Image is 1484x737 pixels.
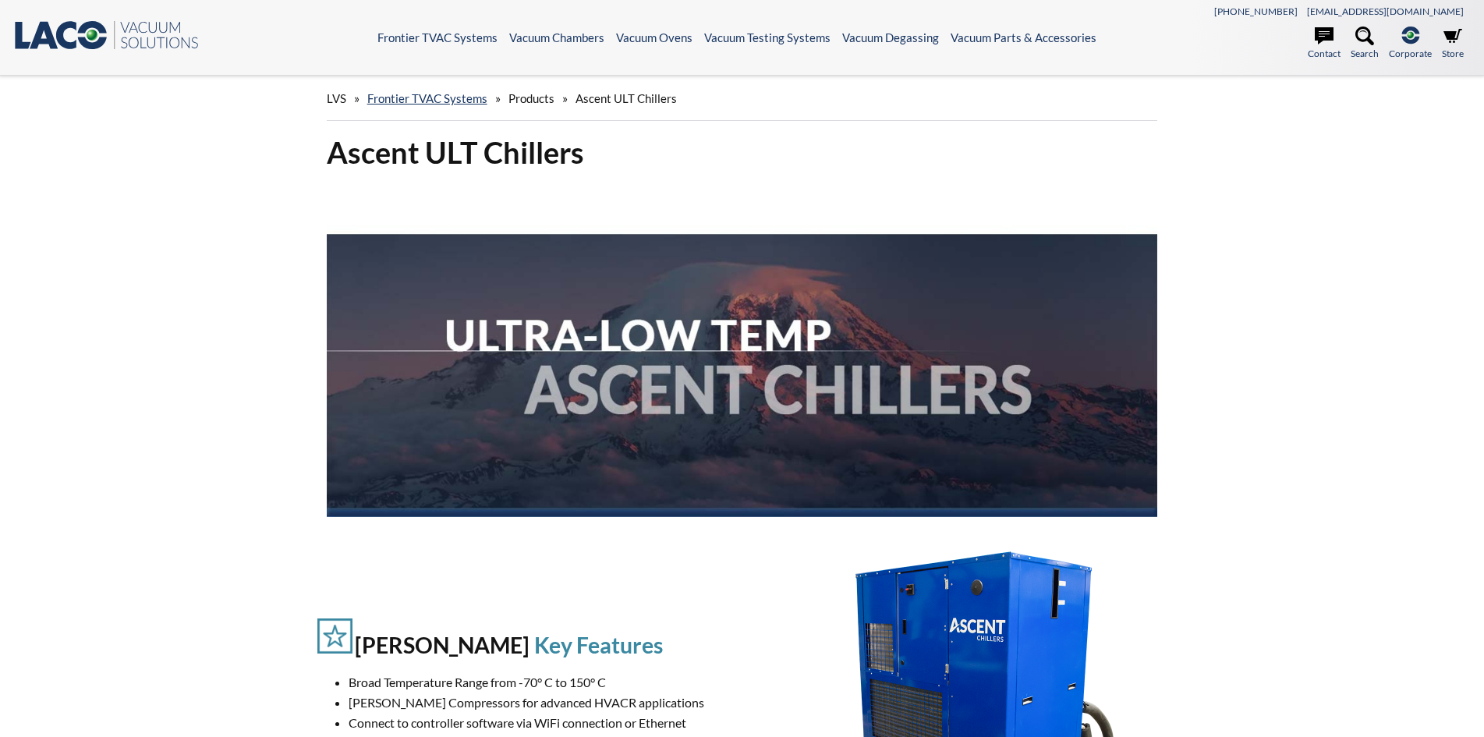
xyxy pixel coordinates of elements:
a: Contact [1308,27,1341,61]
span: Corporate [1389,46,1432,61]
a: Vacuum Parts & Accessories [951,30,1096,44]
a: [EMAIL_ADDRESS][DOMAIN_NAME] [1307,5,1464,17]
h2: Key Features [534,632,663,658]
a: Vacuum Testing Systems [704,30,831,44]
a: [PHONE_NUMBER] [1214,5,1298,17]
li: Connect to controller software via WiFi connection or Ethernet [349,713,759,733]
a: Vacuum Chambers [509,30,604,44]
h1: Ascent ULT Chillers [327,133,1158,172]
span: Products [508,91,554,105]
a: Search [1351,27,1379,61]
li: [PERSON_NAME] Compressors for advanced HVACR applications [349,693,759,713]
li: Broad Temperature Range from -70° C to 150° C [349,672,759,693]
a: Frontier TVAC Systems [377,30,498,44]
img: Ascent ULT Chillers Banner [327,184,1158,516]
span: Ascent ULT Chillers [576,91,677,105]
div: » » » [327,76,1158,121]
a: Frontier TVAC Systems [367,91,487,105]
img: features icon [317,618,352,654]
a: Vacuum Ovens [616,30,692,44]
h2: [PERSON_NAME] [355,632,529,658]
a: Vacuum Degassing [842,30,939,44]
a: Store [1442,27,1464,61]
span: LVS [327,91,346,105]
